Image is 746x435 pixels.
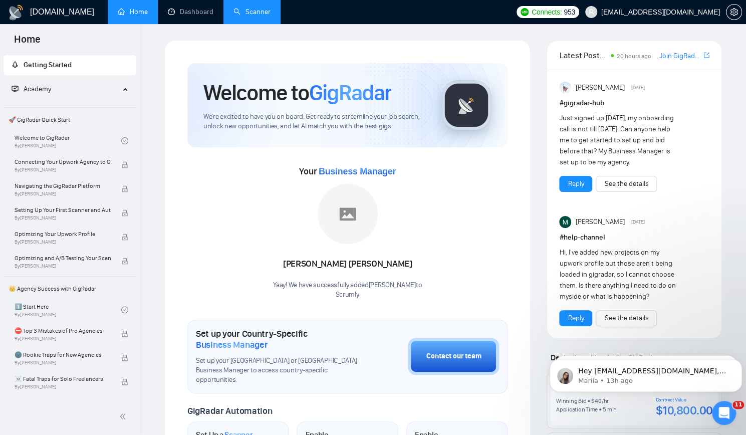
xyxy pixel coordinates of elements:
div: Yaay! We have successfully added [PERSON_NAME] to [273,281,422,300]
a: 1️⃣ Start HereBy[PERSON_NAME] [15,299,121,321]
div: [PERSON_NAME] [PERSON_NAME] [273,256,422,273]
button: Reply [559,310,592,326]
span: double-left [119,411,129,421]
span: 20 hours ago [617,53,651,60]
span: 11 [732,401,744,409]
a: searchScanner [233,8,271,16]
span: lock [121,330,128,337]
span: Business Manager [196,339,268,350]
span: lock [121,209,128,216]
span: Optimizing Your Upwork Profile [15,229,111,239]
span: GigRadar [309,79,391,106]
img: Anisuzzaman Khan [559,82,571,94]
span: By [PERSON_NAME] [15,263,111,269]
div: Hi, I've added new projects on my upwork profile but those aren't being loaded in gigradar, so I ... [559,247,679,302]
span: 🚀 GigRadar Quick Start [5,110,135,130]
h1: # gigradar-hub [559,98,709,109]
button: Contact our team [408,338,499,375]
span: 953 [564,7,575,18]
h1: # help-channel [559,232,709,243]
span: Set up your [GEOGRAPHIC_DATA] or [GEOGRAPHIC_DATA] Business Manager to access country-specific op... [196,356,358,385]
div: $10,800.00 [655,403,712,418]
span: fund-projection-screen [12,85,19,92]
span: Connects: [532,7,562,18]
span: check-circle [121,306,128,313]
span: By [PERSON_NAME] [15,384,111,390]
div: 5 min [603,405,617,413]
button: See the details [596,176,657,192]
h1: Welcome to [203,79,391,106]
span: setting [726,8,741,16]
img: gigradar-logo.png [441,80,491,130]
span: 🌚 Rookie Traps for New Agencies [15,350,111,360]
h1: Set up your Country-Specific [196,328,358,350]
a: export [703,51,709,60]
span: lock [121,185,128,192]
img: upwork-logo.png [521,8,529,16]
span: Academy [24,85,51,93]
a: Welcome to GigRadarBy[PERSON_NAME] [15,130,121,152]
a: homeHome [118,8,148,16]
span: Getting Started [24,61,72,69]
div: Application Time [556,405,598,413]
img: placeholder.png [318,184,378,244]
span: export [703,51,709,59]
span: ❌ How to get banned on Upwork [15,398,111,408]
span: [PERSON_NAME] [576,216,625,228]
span: Business Manager [319,166,396,176]
p: Scrumly . [273,290,422,300]
a: setting [726,8,742,16]
a: Join GigRadar Slack Community [659,51,701,62]
a: dashboardDashboard [168,8,213,16]
span: Home [6,32,49,53]
button: setting [726,4,742,20]
a: Reply [568,178,584,189]
span: [DATE] [631,83,645,92]
img: Milan Stojanovic [559,216,571,228]
span: [DATE] [631,217,645,227]
span: Navigating the GigRadar Platform [15,181,111,191]
span: check-circle [121,137,128,144]
span: Connecting Your Upwork Agency to GigRadar [15,157,111,167]
span: By [PERSON_NAME] [15,336,111,342]
a: See the details [604,178,648,189]
span: By [PERSON_NAME] [15,167,111,173]
span: Latest Posts from the GigRadar Community [559,49,608,62]
span: Academy [12,85,51,93]
span: ☠️ Fatal Traps for Solo Freelancers [15,374,111,384]
span: 👑 Agency Success with GigRadar [5,279,135,299]
span: We're excited to have you on board. Get ready to streamline your job search, unlock new opportuni... [203,112,425,131]
span: By [PERSON_NAME] [15,360,111,366]
span: ⛔ Top 3 Mistakes of Pro Agencies [15,326,111,336]
iframe: Intercom notifications message [546,338,746,408]
span: rocket [12,61,19,68]
button: See the details [596,310,657,326]
img: logo [8,5,24,21]
span: lock [121,354,128,361]
span: GigRadar Automation [187,405,272,416]
iframe: Intercom live chat [712,401,736,425]
div: Contact our team [426,351,481,362]
li: Getting Started [4,55,136,75]
span: lock [121,258,128,265]
span: [PERSON_NAME] [576,82,625,93]
span: user [588,9,595,16]
span: Your [299,166,396,177]
button: Reply [559,176,592,192]
a: Reply [568,313,584,324]
span: Setting Up Your First Scanner and Auto-Bidder [15,205,111,215]
span: By [PERSON_NAME] [15,191,111,197]
span: By [PERSON_NAME] [15,215,111,221]
span: lock [121,234,128,241]
span: By [PERSON_NAME] [15,239,111,245]
div: Just signed up [DATE], my onboarding call is not till [DATE]. Can anyone help me to get started t... [559,113,679,168]
span: lock [121,161,128,168]
span: Optimizing and A/B Testing Your Scanner for Better Results [15,253,111,263]
a: See the details [604,313,648,324]
span: lock [121,378,128,385]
